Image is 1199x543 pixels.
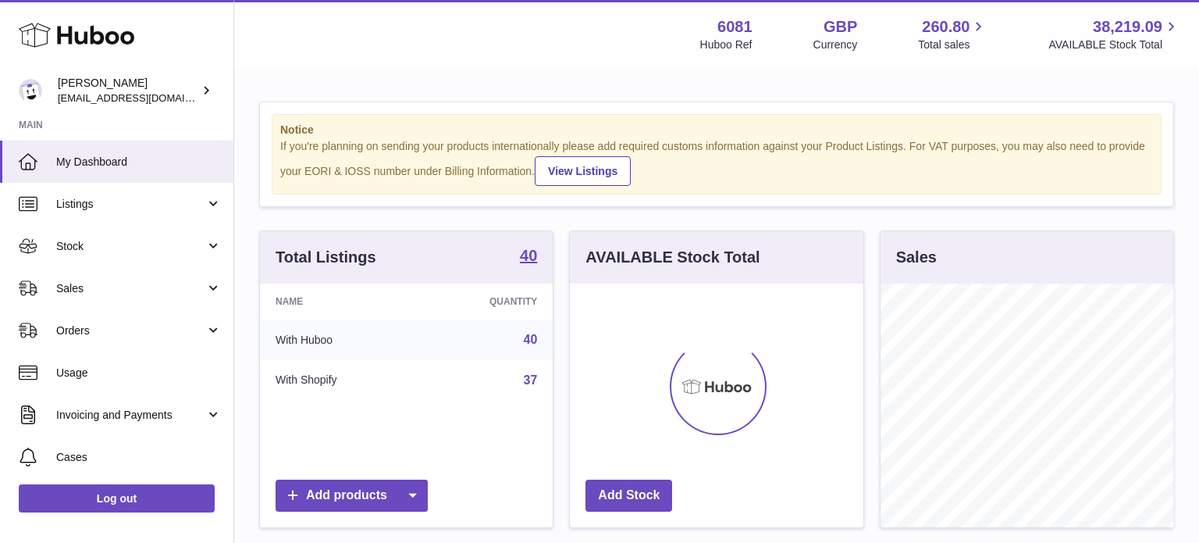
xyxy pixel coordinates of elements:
div: Huboo Ref [700,38,752,52]
a: Log out [19,484,215,513]
span: Invoicing and Payments [56,408,205,423]
th: Name [260,284,418,320]
span: Usage [56,366,222,380]
span: [EMAIL_ADDRESS][DOMAIN_NAME] [58,91,229,104]
span: My Dashboard [56,155,222,170]
td: With Huboo [260,320,418,360]
h3: Total Listings [276,247,376,268]
strong: GBP [824,16,857,38]
a: 40 [524,333,538,346]
img: hello@pogsheadphones.com [19,79,42,102]
span: 38,219.09 [1093,16,1162,38]
span: Cases [56,450,222,465]
strong: 6081 [717,16,752,38]
strong: 40 [520,248,537,263]
span: 260.80 [922,16,970,38]
a: 260.80 Total sales [918,16,987,52]
td: With Shopify [260,360,418,401]
a: View Listings [535,156,631,186]
a: 37 [524,373,538,387]
div: Currency [813,38,858,52]
th: Quantity [418,284,553,320]
div: If you're planning on sending your products internationally please add required customs informati... [280,139,1153,186]
strong: Notice [280,123,1153,138]
span: Orders [56,323,205,338]
div: [PERSON_NAME] [58,76,198,105]
span: Sales [56,281,205,296]
span: Listings [56,197,205,212]
h3: AVAILABLE Stock Total [585,247,760,268]
a: Add Stock [585,480,672,512]
a: Add products [276,480,428,512]
span: Total sales [918,38,987,52]
h3: Sales [896,247,937,268]
span: Stock [56,239,205,254]
span: AVAILABLE Stock Total [1048,38,1180,52]
a: 38,219.09 AVAILABLE Stock Total [1048,16,1180,52]
a: 40 [520,248,537,266]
